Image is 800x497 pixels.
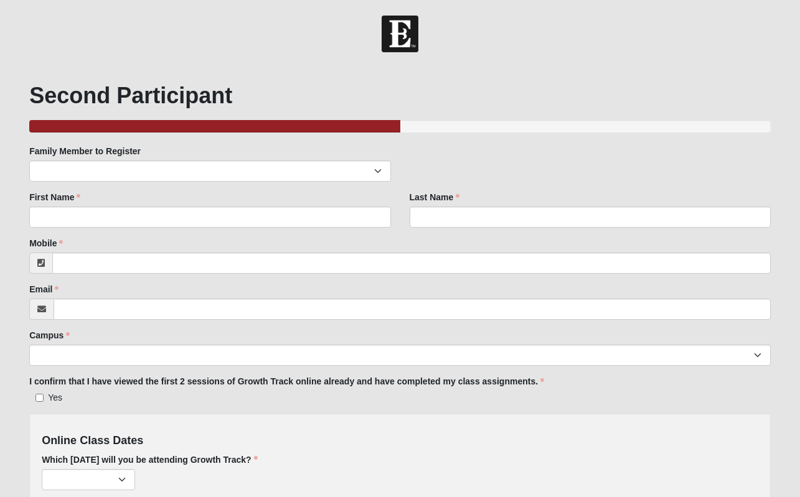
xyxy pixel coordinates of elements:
[29,329,70,341] label: Campus
[29,82,771,109] h1: Second Participant
[29,145,141,157] label: Family Member to Register
[42,434,758,448] h4: Online Class Dates
[410,191,460,203] label: Last Name
[35,394,44,402] input: Yes
[382,16,418,52] img: Church of Eleven22 Logo
[29,237,63,249] label: Mobile
[42,453,258,466] label: Which [DATE] will you be attending Growth Track?
[48,392,62,402] span: Yes
[29,283,59,295] label: Email
[29,191,80,203] label: First Name
[29,375,544,388] label: I confirm that I have viewed the first 2 sessions of Growth Track online already and have complet...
